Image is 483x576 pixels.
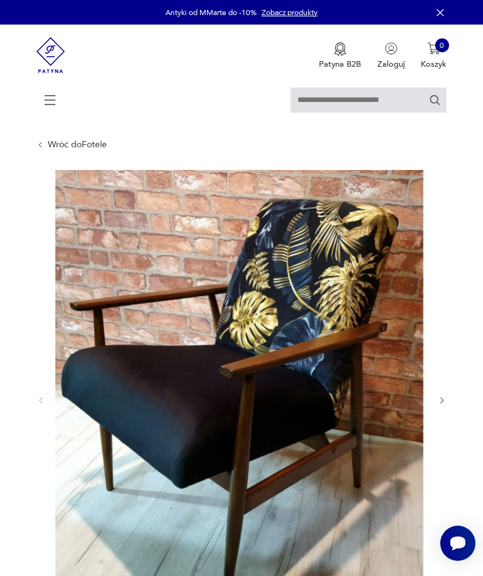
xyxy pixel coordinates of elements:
[262,8,318,18] a: Zobacz produkty
[377,59,405,70] p: Zaloguj
[36,25,65,86] img: Patyna - sklep z meblami i dekoracjami vintage
[428,42,440,55] img: Ikona koszyka
[385,42,397,55] img: Ikonka użytkownika
[319,42,361,70] a: Ikona medaluPatyna B2B
[319,42,361,70] button: Patyna B2B
[435,38,449,52] div: 0
[421,59,447,70] p: Koszyk
[377,42,405,70] button: Zaloguj
[334,42,347,56] img: Ikona medalu
[165,8,257,18] p: Antyki od MMarte do -10%
[48,140,107,150] a: Wróć doFotele
[421,42,447,70] button: 0Koszyk
[440,526,475,561] iframe: Smartsupp widget button
[319,59,361,70] p: Patyna B2B
[429,94,441,106] button: Szukaj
